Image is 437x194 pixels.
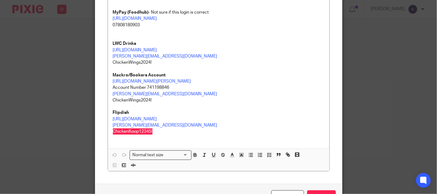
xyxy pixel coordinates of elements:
a: [PERSON_NAME][EMAIL_ADDRESS][DOMAIN_NAME] [113,123,217,127]
a: [URL][DOMAIN_NAME] [113,48,157,52]
a: [URL][DOMAIN_NAME] [113,16,157,21]
strong: Mackro/Bookers Account [113,73,166,77]
p: Account Number 741198846 [113,84,324,91]
p: ChickenKoop12345! [113,128,324,141]
a: [URL][DOMAIN_NAME] [113,117,157,121]
span: Normal text size [131,152,165,158]
a: [URL][DOMAIN_NAME][PERSON_NAME] [113,79,191,84]
p: ChickenWings2024! [113,59,324,66]
strong: MyPay (Foodhub) [113,10,149,15]
p: - Not sure if this login is correct [113,9,324,15]
input: Search for option [165,152,187,158]
strong: LWC Drinks [113,41,136,46]
p: ChickenWings2024! [113,97,324,103]
strong: Flipdish [113,110,129,115]
p: 07808180903 [113,22,324,28]
a: [PERSON_NAME][EMAIL_ADDRESS][DOMAIN_NAME] [113,54,217,58]
a: [PERSON_NAME][EMAIL_ADDRESS][DOMAIN_NAME] [113,92,217,96]
div: Search for option [130,150,191,160]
